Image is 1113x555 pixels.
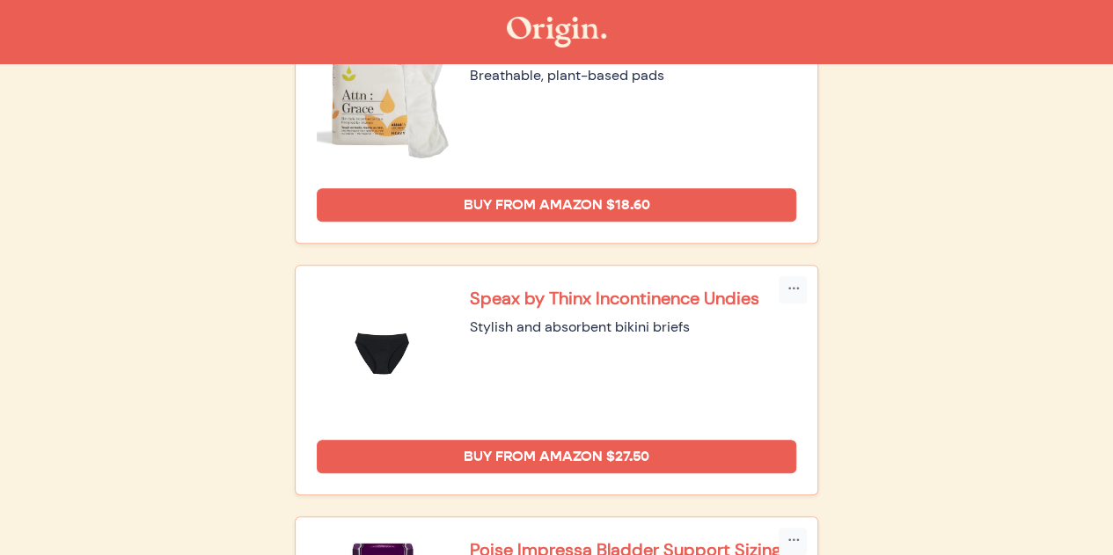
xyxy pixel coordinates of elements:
[317,188,797,222] a: Buy from Amazon $18.60
[317,440,797,473] a: Buy from Amazon $27.50
[470,287,797,310] a: Speax by Thinx Incontinence Undies
[317,287,449,419] img: Speax by Thinx Incontinence Undies
[470,317,797,338] div: Stylish and absorbent bikini briefs
[317,35,449,167] img: Attn Grace High-Absorbency Pads
[470,65,797,86] div: Breathable, plant-based pads
[507,17,606,47] img: The Origin Shop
